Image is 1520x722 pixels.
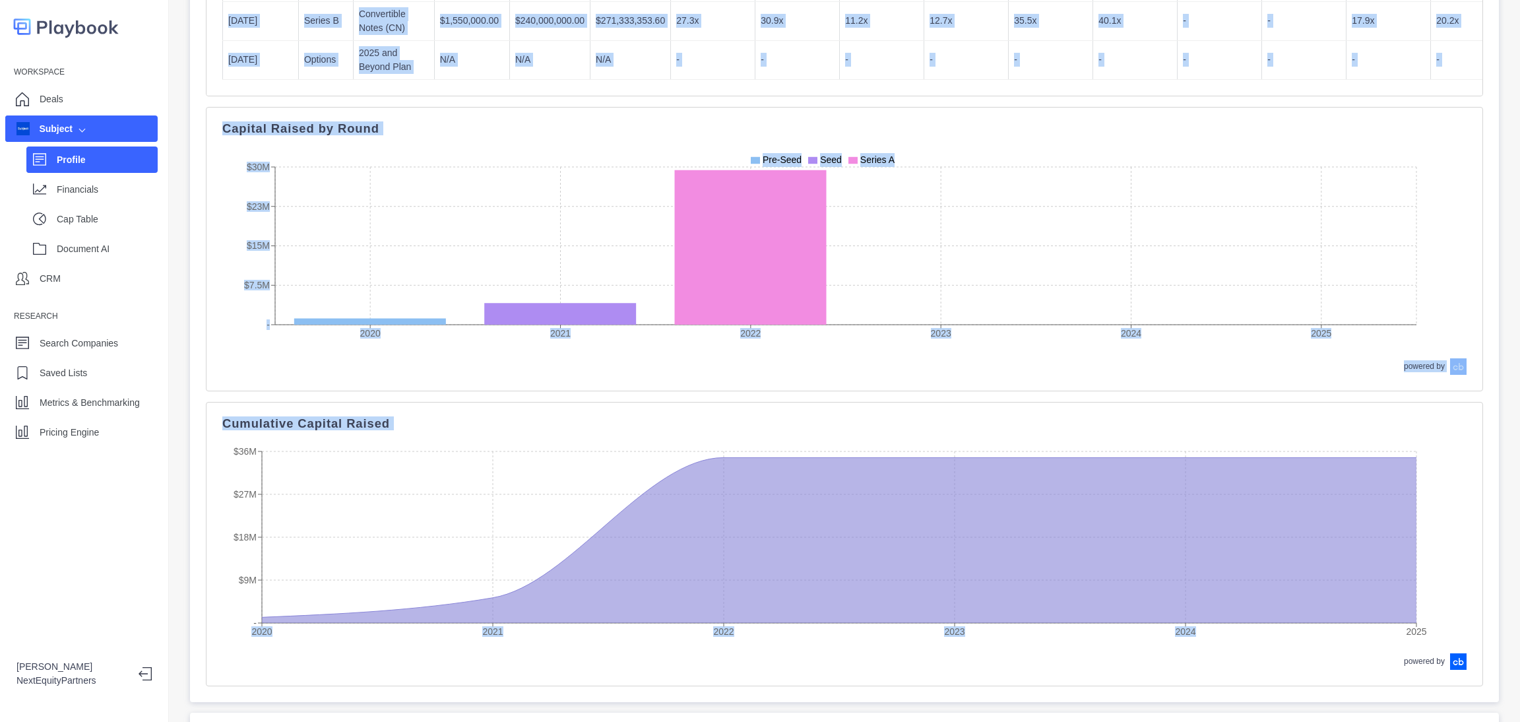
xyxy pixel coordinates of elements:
p: Financials [57,183,158,197]
img: logo-colored [13,13,119,40]
tspan: $7.5M [244,280,270,290]
p: [PERSON_NAME] [16,660,128,674]
tspan: 2025 [1311,327,1331,338]
p: 40.1x [1098,14,1172,28]
tspan: $15M [247,240,270,251]
p: 27.3x [676,14,749,28]
p: 2025 and Beyond Plan [359,46,429,74]
tspan: - [267,319,270,329]
tspan: 2023 [931,327,951,338]
p: N/A [596,53,665,67]
p: Profile [57,153,158,167]
p: 20.2x [1436,14,1509,28]
p: $1,550,000.00 [440,14,504,28]
p: - [1098,53,1172,67]
img: crunchbase-logo [1450,653,1467,670]
p: [DATE] [228,14,293,28]
p: Metrics & Benchmarking [40,396,140,410]
tspan: 2021 [482,626,503,636]
p: 30.9x [761,14,834,28]
p: - [1183,53,1256,67]
tspan: 2024 [1175,626,1195,636]
p: - [1352,53,1425,67]
tspan: $9M [239,574,257,585]
p: Capital Raised by Round [222,123,1467,134]
p: - [930,53,1003,67]
tspan: $18M [234,531,257,542]
p: Options [304,53,348,67]
p: Document AI [57,242,158,256]
p: 17.9x [1352,14,1425,28]
p: N/A [515,53,585,67]
p: $271,333,353.60 [596,14,665,28]
tspan: 2022 [740,327,761,338]
p: - [1183,14,1256,28]
p: 11.2x [845,14,918,28]
tspan: - [253,617,257,628]
tspan: 2022 [713,626,734,636]
span: Pre-Seed [763,154,802,165]
tspan: 2020 [360,327,381,338]
tspan: $27M [234,488,257,499]
p: 35.5x [1014,14,1087,28]
p: Cap Table [57,213,158,226]
tspan: $23M [247,201,270,211]
span: Seed [820,154,842,165]
div: Subject [16,122,73,136]
p: Saved Lists [40,366,87,380]
p: Pricing Engine [40,426,99,440]
p: $240,000,000.00 [515,14,585,28]
p: - [1436,53,1509,67]
p: Search Companies [40,337,118,350]
p: - [761,53,834,67]
p: Cumulative Capital Raised [222,418,1467,429]
p: CRM [40,272,61,286]
tspan: 2020 [251,626,272,636]
p: powered by [1404,360,1445,372]
p: 12.7x [930,14,1003,28]
p: - [1014,53,1087,67]
tspan: 2025 [1406,626,1426,636]
p: powered by [1404,655,1445,667]
tspan: 2023 [944,626,965,636]
span: Series A [860,154,895,165]
p: NextEquityPartners [16,674,128,688]
p: [DATE] [228,53,293,67]
tspan: $30M [247,161,270,172]
p: - [845,53,918,67]
p: - [676,53,749,67]
img: company image [16,122,30,135]
p: Deals [40,92,63,106]
tspan: 2021 [550,327,571,338]
p: - [1267,53,1341,67]
tspan: 2024 [1121,327,1141,338]
p: N/A [440,53,504,67]
p: Series B [304,14,348,28]
img: crunchbase-logo [1450,358,1467,375]
p: Convertible Notes (CN) [359,7,429,35]
tspan: $36M [234,446,257,457]
p: - [1267,14,1341,28]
